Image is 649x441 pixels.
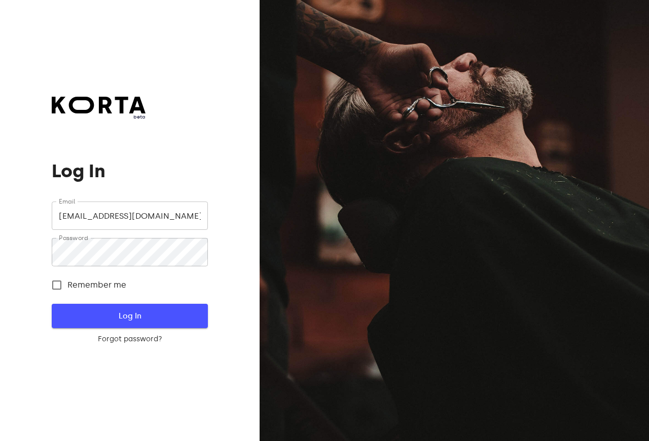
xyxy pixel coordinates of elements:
[52,97,146,113] img: Korta
[68,309,191,323] span: Log In
[52,304,207,328] button: Log In
[67,279,126,291] span: Remember me
[52,97,146,121] a: beta
[52,113,146,121] span: beta
[52,334,207,344] a: Forgot password?
[52,161,207,181] h1: Log In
